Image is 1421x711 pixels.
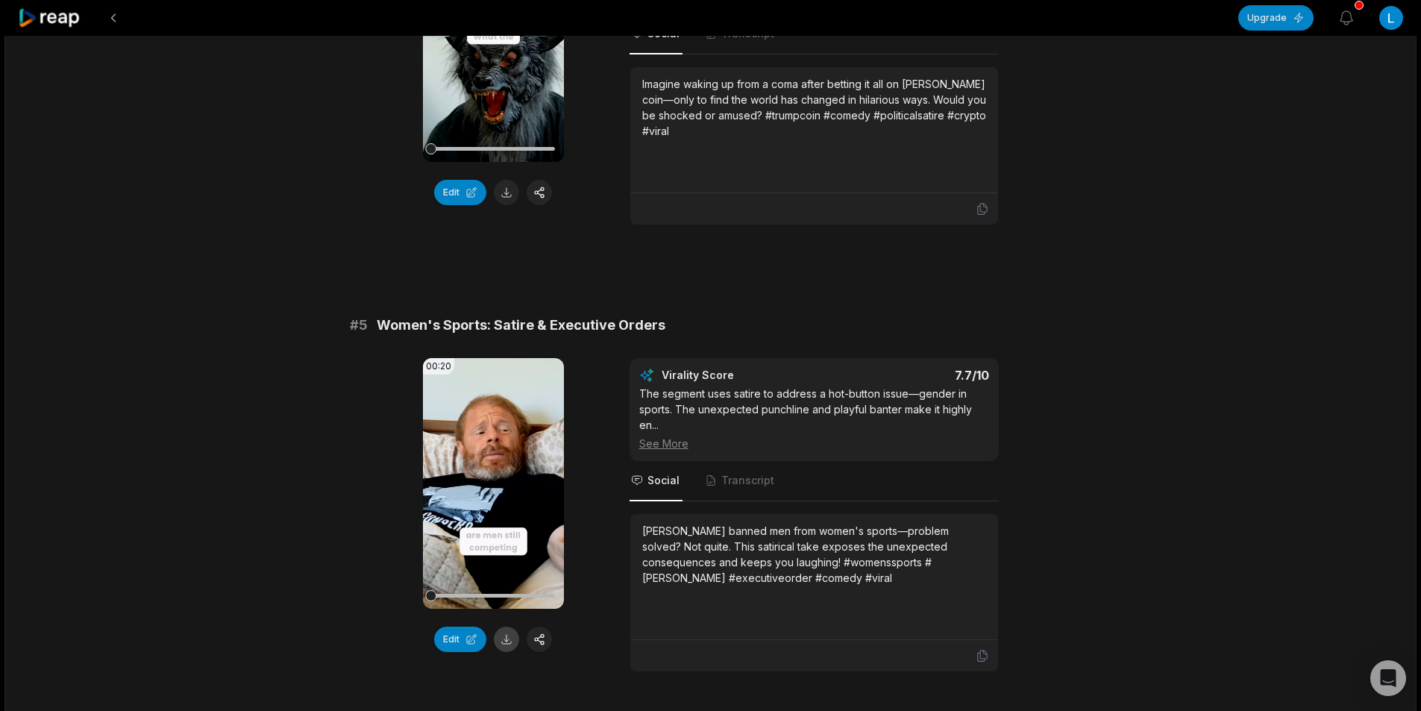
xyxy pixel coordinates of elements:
[377,315,665,336] span: Women's Sports: Satire & Executive Orders
[630,461,999,501] nav: Tabs
[423,358,564,609] video: Your browser does not support mp4 format.
[434,627,486,652] button: Edit
[639,386,989,451] div: The segment uses satire to address a hot-button issue—gender in sports. The unexpected punchline ...
[642,523,986,586] div: [PERSON_NAME] banned men from women's sports—problem solved? Not quite. This satirical take expos...
[350,315,368,336] span: # 5
[434,180,486,205] button: Edit
[721,473,774,488] span: Transcript
[662,368,822,383] div: Virality Score
[647,473,680,488] span: Social
[1370,660,1406,696] div: Open Intercom Messenger
[639,436,989,451] div: See More
[1238,5,1314,31] button: Upgrade
[829,368,989,383] div: 7.7 /10
[642,76,986,139] div: Imagine waking up from a coma after betting it all on [PERSON_NAME] coin—only to find the world h...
